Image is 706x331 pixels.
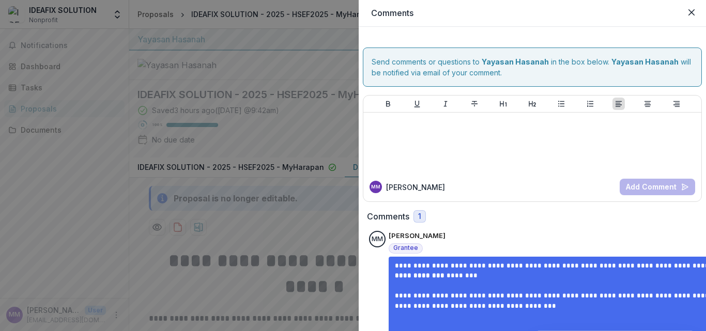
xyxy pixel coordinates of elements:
button: Strike [468,98,481,110]
button: Italicize [439,98,452,110]
button: Bold [382,98,394,110]
p: [PERSON_NAME] [389,231,446,241]
span: 1 [418,212,421,221]
button: Align Left [612,98,625,110]
div: Muhammad Zakiran Mahmud [371,184,380,190]
button: Heading 2 [526,98,539,110]
button: Underline [411,98,423,110]
button: Bullet List [555,98,567,110]
button: Add Comment [620,179,695,195]
button: Close [683,4,700,21]
h2: Comments [367,212,409,222]
span: Grantee [393,244,418,251]
h2: Comments [371,8,694,18]
button: Heading 1 [497,98,510,110]
button: Ordered List [584,98,596,110]
button: Align Center [641,98,654,110]
strong: Yayasan Hasanah [611,57,679,66]
button: Align Right [670,98,683,110]
div: Muhammad Zakiran Mahmud [372,236,383,243]
div: Send comments or questions to in the box below. will be notified via email of your comment. [363,48,702,87]
strong: Yayasan Hasanah [482,57,549,66]
p: [PERSON_NAME] [386,182,445,193]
